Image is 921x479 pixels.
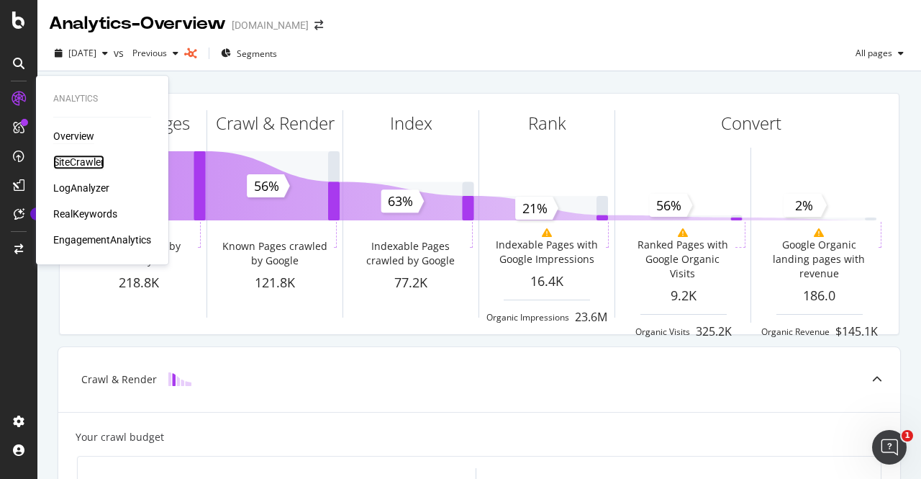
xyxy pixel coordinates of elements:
[49,12,226,36] div: Analytics - Overview
[479,272,614,291] div: 16.4K
[127,42,184,65] button: Previous
[850,47,892,59] span: All pages
[902,430,913,442] span: 1
[127,47,167,59] span: Previous
[53,233,151,247] a: EngagementAnalytics
[872,430,907,465] iframe: Intercom live chat
[81,372,157,387] div: Crawl & Render
[30,207,43,220] div: Tooltip anchor
[168,372,191,386] img: block-icon
[314,20,323,30] div: arrow-right-arrow-left
[232,18,309,32] div: [DOMAIN_NAME]
[354,239,467,268] div: Indexable Pages crawled by Google
[53,181,109,195] a: LogAnalyzer
[49,42,114,65] button: [DATE]
[390,111,432,135] div: Index
[53,155,104,169] a: SiteCrawler
[207,274,342,292] div: 121.8K
[575,309,607,326] div: 23.6M
[528,111,566,135] div: Rank
[850,42,909,65] button: All pages
[218,239,331,268] div: Known Pages crawled by Google
[53,207,117,221] a: RealKeywords
[490,238,603,267] div: Indexable Pages with Google Impressions
[114,46,127,61] span: vs
[53,129,94,143] a: Overview
[216,111,335,135] div: Crawl & Render
[486,311,569,323] div: Organic Impressions
[237,48,277,60] span: Segments
[71,274,207,292] div: 218.8K
[215,42,283,65] button: Segments
[343,274,478,292] div: 77.2K
[68,47,96,59] span: 2025 Aug. 8th
[76,430,164,444] div: Your crawl budget
[53,93,151,105] div: Analytics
